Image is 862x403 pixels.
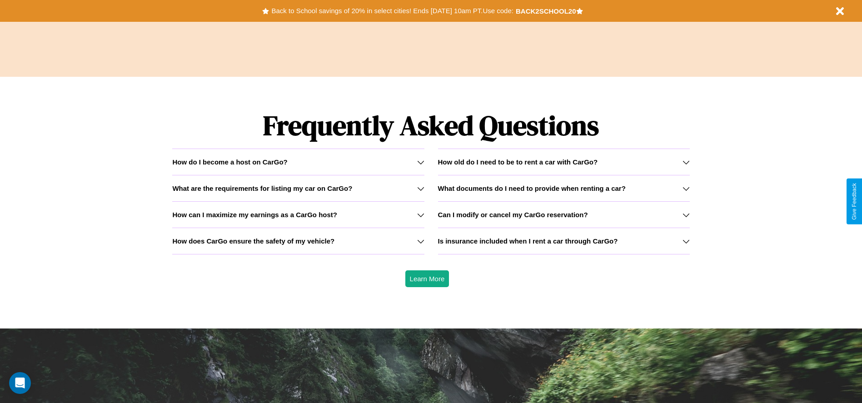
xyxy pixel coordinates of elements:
[172,237,334,245] h3: How does CarGo ensure the safety of my vehicle?
[438,211,588,219] h3: Can I modify or cancel my CarGo reservation?
[851,183,857,220] div: Give Feedback
[172,158,287,166] h3: How do I become a host on CarGo?
[269,5,515,17] button: Back to School savings of 20% in select cities! Ends [DATE] 10am PT.Use code:
[172,184,352,192] h3: What are the requirements for listing my car on CarGo?
[172,211,337,219] h3: How can I maximize my earnings as a CarGo host?
[172,102,689,149] h1: Frequently Asked Questions
[9,372,31,394] div: Open Intercom Messenger
[405,270,449,287] button: Learn More
[516,7,576,15] b: BACK2SCHOOL20
[438,158,598,166] h3: How old do I need to be to rent a car with CarGo?
[438,237,618,245] h3: Is insurance included when I rent a car through CarGo?
[438,184,626,192] h3: What documents do I need to provide when renting a car?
